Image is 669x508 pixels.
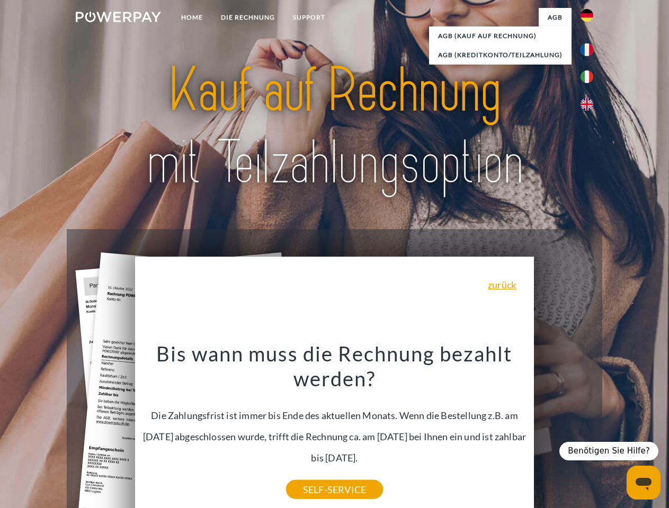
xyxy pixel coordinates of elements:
[559,442,658,460] div: Benötigen Sie Hilfe?
[286,480,383,499] a: SELF-SERVICE
[141,341,528,392] h3: Bis wann muss die Rechnung bezahlt werden?
[284,8,334,27] a: SUPPORT
[101,51,568,203] img: title-powerpay_de.svg
[429,26,572,46] a: AGB (Kauf auf Rechnung)
[581,9,593,22] img: de
[212,8,284,27] a: DIE RECHNUNG
[429,46,572,65] a: AGB (Kreditkonto/Teilzahlung)
[76,12,161,22] img: logo-powerpay-white.svg
[627,466,661,500] iframe: Schaltfläche zum Öffnen des Messaging-Fensters; Konversation läuft
[581,98,593,111] img: en
[581,70,593,83] img: it
[581,43,593,56] img: fr
[539,8,572,27] a: agb
[172,8,212,27] a: Home
[141,341,528,489] div: Die Zahlungsfrist ist immer bis Ende des aktuellen Monats. Wenn die Bestellung z.B. am [DATE] abg...
[488,280,516,289] a: zurück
